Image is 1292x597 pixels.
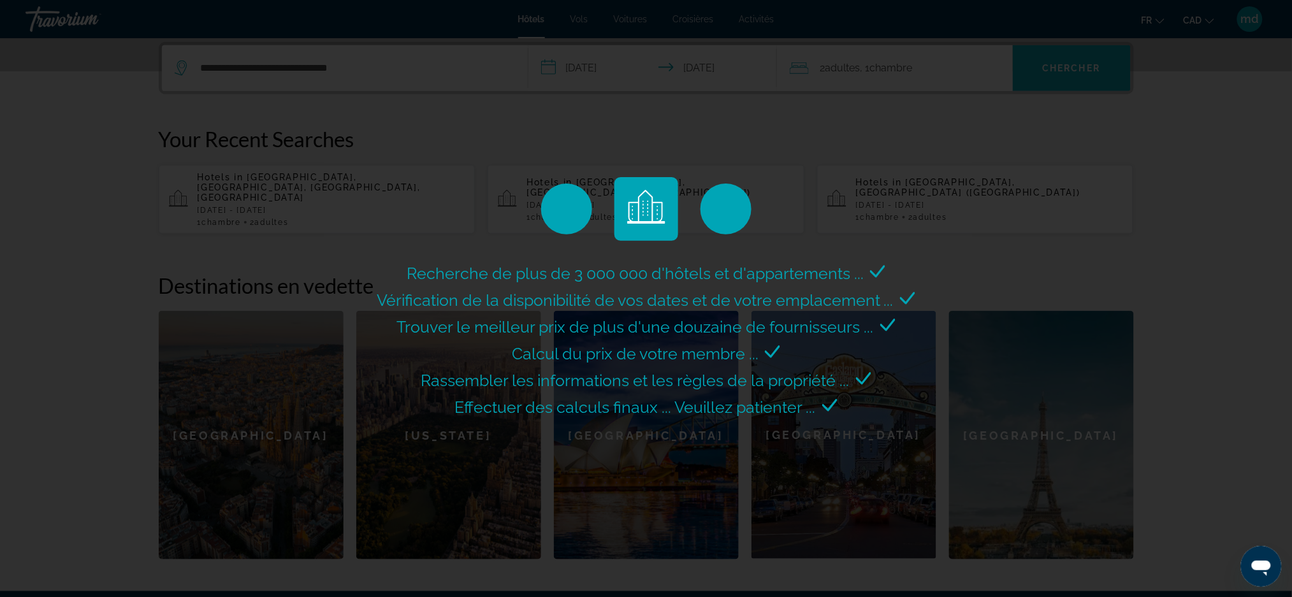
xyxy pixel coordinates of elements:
[407,264,864,283] span: Recherche de plus de 3 000 000 d'hôtels et d'appartements ...
[512,344,759,363] span: Calcul du prix de votre membre ...
[421,371,850,390] span: Rassembler les informations et les règles de la propriété ...
[455,398,816,417] span: Effectuer des calculs finaux ... Veuillez patienter ...
[1241,546,1282,587] iframe: Bouton de lancement de la fenêtre de messagerie
[377,291,894,310] span: Vérification de la disponibilité de vos dates et de votre emplacement ...
[397,317,874,336] span: Trouver le meilleur prix de plus d'une douzaine de fournisseurs ...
